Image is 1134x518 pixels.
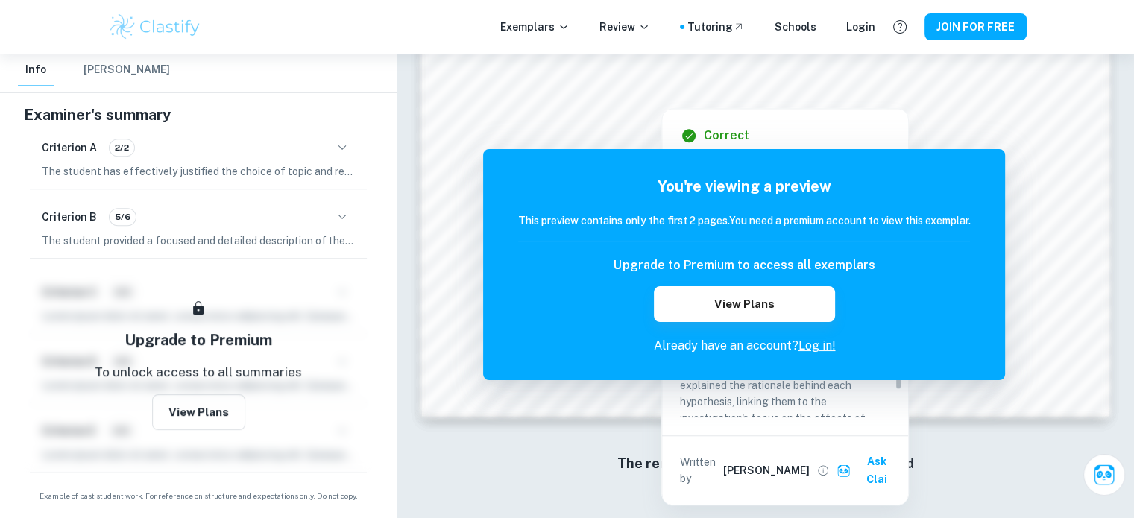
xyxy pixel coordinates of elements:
[654,286,834,322] button: View Plans
[24,104,373,126] h5: Examiner's summary
[518,212,970,229] h6: This preview contains only the first 2 pages. You need a premium account to view this exemplar.
[152,394,245,430] button: View Plans
[614,256,875,274] h6: Upgrade to Premium to access all exemplars
[924,13,1027,40] button: JOIN FOR FREE
[108,12,203,42] img: Clastify logo
[18,54,54,86] button: Info
[452,453,1080,474] h6: The remaining pages are not being displayed
[110,141,134,154] span: 2/2
[42,209,97,225] h6: Criterion B
[887,14,913,40] button: Help and Feedback
[95,363,302,382] p: To unlock access to all summaries
[798,338,835,353] a: Log in!
[846,19,875,35] a: Login
[775,19,816,35] a: Schools
[42,163,355,180] p: The student has effectively justified the choice of topic and research question by emphasizing bo...
[18,490,379,502] span: Example of past student work. For reference on structure and expectations only. Do not copy.
[687,19,745,35] a: Tutoring
[1083,454,1125,496] button: Ask Clai
[84,54,170,86] button: [PERSON_NAME]
[599,19,650,35] p: Review
[42,233,355,249] p: The student provided a focused and detailed description of the main topic, clearly establishing t...
[704,127,749,145] h6: Correct
[42,139,97,156] h6: Criterion A
[518,175,970,198] h5: You're viewing a preview
[110,210,136,224] span: 5/6
[680,454,720,487] p: Written by
[125,329,272,351] h5: Upgrade to Premium
[518,337,970,355] p: Already have an account?
[834,448,902,493] button: Ask Clai
[500,19,570,35] p: Exemplars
